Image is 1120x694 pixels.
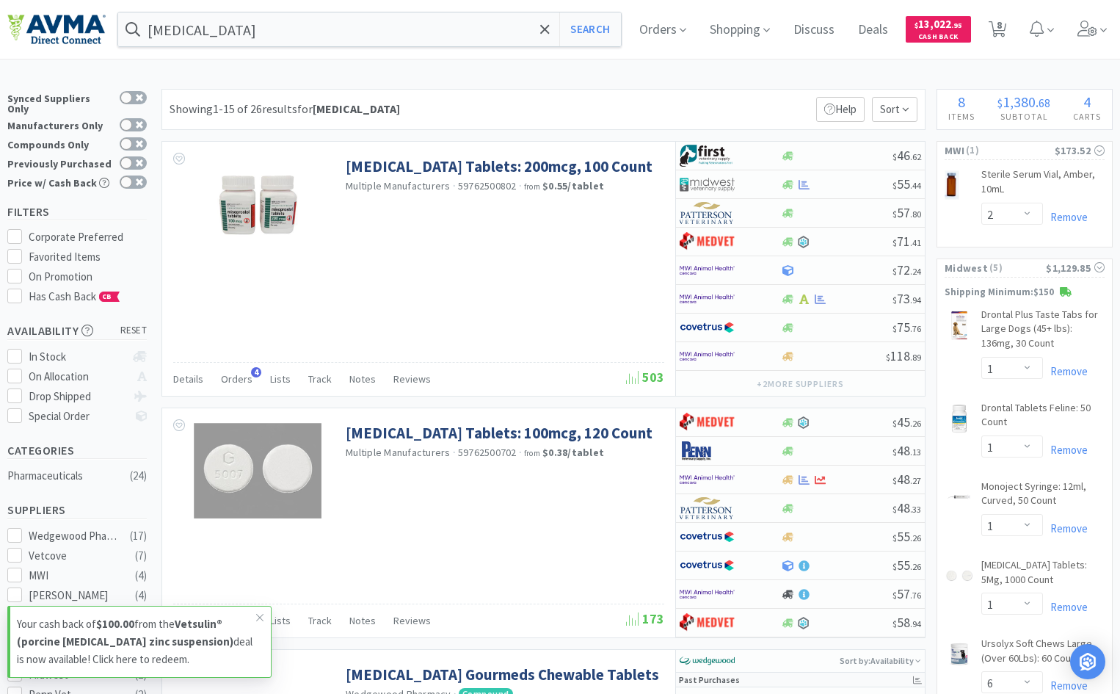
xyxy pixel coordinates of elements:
span: . 76 [910,590,921,601]
div: Favorited Items [29,248,148,266]
img: 77fca1acd8b6420a9015268ca798ef17_1.png [680,554,735,576]
span: 48 [892,499,921,516]
div: Price w/ Cash Back [7,176,112,188]
div: ( 7 ) [135,547,147,565]
span: · [453,179,456,192]
a: [MEDICAL_DATA] Tablets: 100mcg, 120 Count [346,423,652,443]
span: Track [308,372,332,386]
div: Synced Suppliers Only [7,91,112,114]
span: 8 [958,93,965,111]
img: bdd3c0f4347043b9a893056ed883a29a_120.png [680,411,735,433]
span: ( 1 ) [964,143,1055,158]
span: $ [892,590,897,601]
span: 59762500702 [458,446,517,459]
span: 57 [892,585,921,602]
a: Remove [1043,443,1088,457]
img: 1675dd45649e4c01ae1fb541d6608db2_121161.jpg [945,561,974,590]
strong: $0.38 / tablet [542,446,604,459]
p: Shipping Minimum: $150 [937,285,1112,300]
span: . 76 [910,323,921,334]
span: Sort [872,97,917,122]
p: Help [816,97,865,122]
span: . 41 [910,237,921,248]
span: $ [892,323,897,334]
img: e1133ece90fa4a959c5ae41b0808c578_9.png [680,440,735,462]
span: 75 [892,319,921,336]
span: Notes [349,372,376,386]
span: Cash Back [914,33,962,43]
div: Previously Purchased [7,156,112,169]
img: ade45f727cbe48e3ab8adb0b3df47666_65310.jpeg [210,156,305,252]
p: Your cash back of from the deal is now available! Click here to redeem. [17,615,256,668]
span: 55 [892,528,921,545]
img: f6b2451649754179b5b4e0c70c3f7cb0_2.png [680,345,735,367]
span: $ [892,561,897,572]
h4: Items [937,109,986,123]
span: ( 5 ) [988,261,1046,275]
span: 58 [892,614,921,631]
span: 68 [1039,95,1050,110]
span: . 33 [910,504,921,515]
span: $ [892,237,897,248]
img: c294c755dbda443b8effedc6c95db0f4_175767.png [945,170,959,200]
span: $ [892,151,897,162]
span: $ [892,294,897,306]
span: 1,380 [1003,93,1036,111]
div: On Allocation [29,368,126,386]
img: 8337c146ea3b47fba6e7cbf20b7d3a5b_692699.jpeg [945,404,974,433]
span: $ [892,532,897,543]
span: 503 [626,369,664,386]
span: 4 [251,367,261,377]
h5: Availability [7,322,147,339]
span: . 62 [910,151,921,162]
span: 59762500802 [458,179,517,192]
img: f6b2451649754179b5b4e0c70c3f7cb0_2.png [680,469,735,491]
span: Reviews [393,372,431,386]
img: 5dabbb42b37f4f34858028f061349b1e_693179.jpeg [945,311,974,340]
span: 48 [892,442,921,459]
img: 6006fdb8cb9543569a1fa81c150b3799_434427.jpeg [945,482,974,512]
a: Monoject Syringe: 12ml, Curved, 50 Count [981,480,1105,514]
div: Showing 1-15 of 26 results [170,100,400,119]
img: f5e969b455434c6296c6d81ef179fa71_3.png [680,202,735,224]
strong: $100.00 [96,617,134,631]
a: [MEDICAL_DATA] Tablets: 200mcg, 100 Count [346,156,652,176]
span: Midwest [945,260,988,276]
a: Sterile Serum Vial, Amber, 10mL [981,167,1105,202]
span: 13,022 [914,17,962,31]
span: Reviews [393,614,431,627]
a: Remove [1043,600,1088,614]
span: · [453,446,456,459]
img: 4dd14cff54a648ac9e977f0c5da9bc2e_5.png [680,173,735,195]
a: Discuss [788,24,840,37]
h5: Categories [7,442,147,459]
span: . 27 [910,475,921,486]
a: $13,022.95Cash Back [906,10,971,49]
span: Lists [270,614,291,627]
img: bdd3c0f4347043b9a893056ed883a29a_120.png [680,612,735,634]
h5: Filters [7,203,147,220]
span: from [524,448,540,458]
span: from [524,181,540,192]
span: . 24 [910,266,921,277]
div: Open Intercom Messenger [1070,644,1105,679]
span: $ [892,266,897,277]
img: f6b2451649754179b5b4e0c70c3f7cb0_2.png [680,259,735,281]
span: . 95 [951,21,962,30]
div: Manufacturers Only [7,118,112,131]
a: Multiple Manufacturers [346,179,451,192]
span: Notes [349,614,376,627]
span: $ [892,475,897,486]
span: . 80 [910,209,921,220]
img: 77fca1acd8b6420a9015268ca798ef17_1.png [680,317,735,339]
a: 8 [983,25,1013,38]
a: Ursolyx Soft Chews Large (Over 60Lbs): 60 Count [981,637,1105,671]
span: CB [100,292,114,301]
span: · [519,179,522,192]
div: MWI [29,567,120,585]
span: for [297,101,400,116]
div: ( 17 ) [130,527,147,545]
img: f6b2451649754179b5b4e0c70c3f7cb0_2.png [680,583,735,605]
span: . 26 [910,418,921,429]
div: Vetcove [29,547,120,565]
